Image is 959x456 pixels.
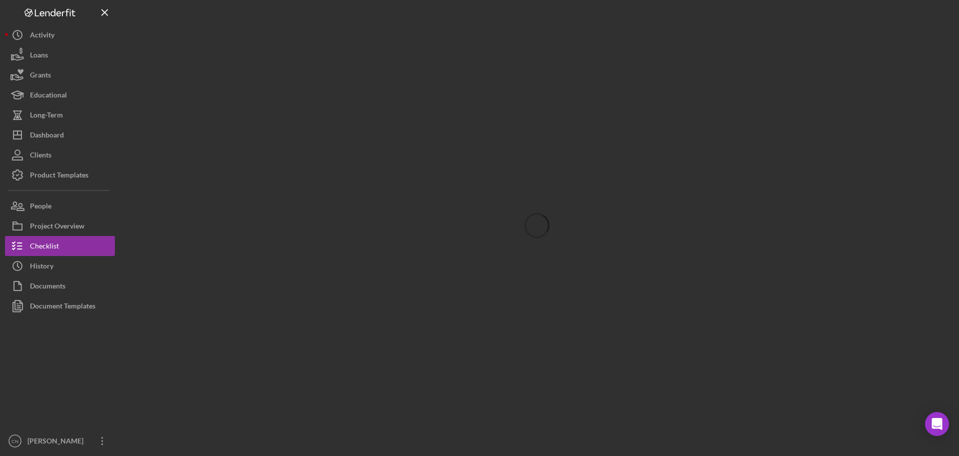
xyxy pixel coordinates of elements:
button: Long-Term [5,105,115,125]
button: History [5,256,115,276]
button: Grants [5,65,115,85]
div: Documents [30,276,65,298]
button: Clients [5,145,115,165]
div: History [30,256,53,278]
button: People [5,196,115,216]
button: Loans [5,45,115,65]
div: Grants [30,65,51,87]
button: Documents [5,276,115,296]
button: Document Templates [5,296,115,316]
div: Product Templates [30,165,88,187]
text: CN [11,438,18,444]
div: [PERSON_NAME] [25,431,90,453]
button: Activity [5,25,115,45]
div: Project Overview [30,216,84,238]
button: Checklist [5,236,115,256]
button: Project Overview [5,216,115,236]
div: Clients [30,145,51,167]
div: Long-Term [30,105,63,127]
div: Dashboard [30,125,64,147]
button: Product Templates [5,165,115,185]
div: Open Intercom Messenger [925,412,949,436]
div: People [30,196,51,218]
button: CN[PERSON_NAME] [5,431,115,451]
button: Educational [5,85,115,105]
div: Checklist [30,236,59,258]
div: Loans [30,45,48,67]
div: Educational [30,85,67,107]
div: Activity [30,25,54,47]
button: Dashboard [5,125,115,145]
div: Document Templates [30,296,95,318]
